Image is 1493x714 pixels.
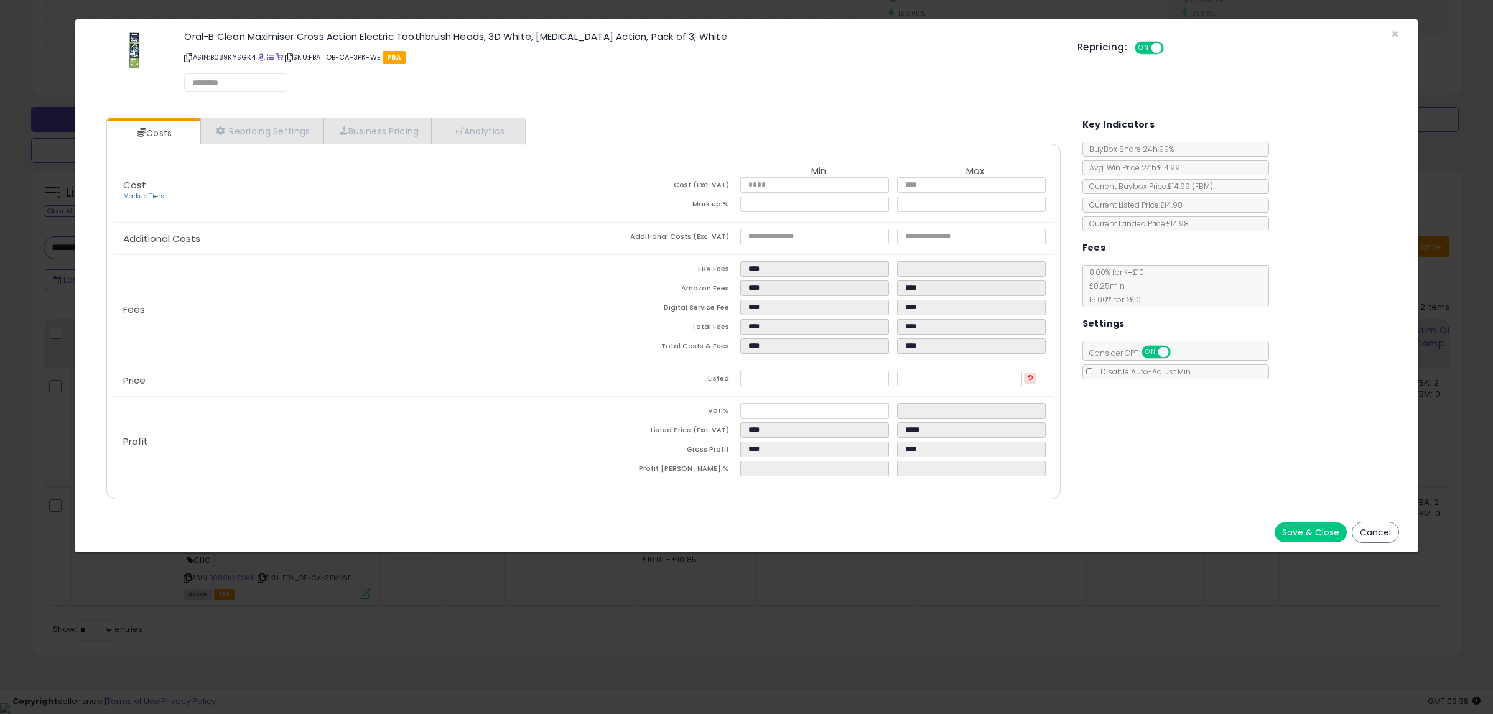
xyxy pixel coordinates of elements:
[1077,42,1127,52] h5: Repricing:
[1083,200,1183,210] span: Current Listed Price: £14.98
[1083,348,1187,358] span: Consider CPT:
[1094,366,1191,377] span: Disable Auto-Adjust Min
[584,229,740,248] td: Additional Costs (Exc. VAT)
[584,461,740,480] td: Profit [PERSON_NAME] %
[584,319,740,338] td: Total Fees
[258,52,265,62] a: BuyBox page
[1083,162,1180,173] span: Avg. Win Price 24h: £14.99
[113,376,584,386] p: Price
[1136,43,1151,53] span: ON
[1082,117,1155,132] h5: Key Indicators
[584,371,740,390] td: Listed
[1083,181,1213,192] span: Current Buybox Price:
[276,52,283,62] a: Your listing only
[1083,144,1174,154] span: BuyBox Share 24h: 99%
[1082,240,1106,256] h5: Fees
[584,442,740,461] td: Gross Profit
[584,197,740,216] td: Mark up %
[1082,316,1125,331] h5: Settings
[123,192,164,201] a: Markup Tiers
[584,280,740,300] td: Amazon Fees
[116,32,153,69] img: 413F8lb1ldS._SL60_.jpg
[432,118,524,144] a: Analytics
[113,234,584,244] p: Additional Costs
[1168,347,1188,358] span: OFF
[584,300,740,319] td: Digital Service Fee
[584,338,740,358] td: Total Costs & Fees
[1275,522,1347,542] button: Save & Close
[1083,218,1189,229] span: Current Landed Price: £14.98
[383,51,406,64] span: FBA
[200,118,323,144] a: Repricing Settings
[584,261,740,280] td: FBA Fees
[584,177,740,197] td: Cost (Exc. VAT)
[1352,522,1399,543] button: Cancel
[113,305,584,315] p: Fees
[107,121,199,146] a: Costs
[1083,280,1125,291] span: £0.25 min
[184,32,1059,41] h3: Oral-B Clean Maximiser Cross Action Electric Toothbrush Heads, 3D White, [MEDICAL_DATA] Action, P...
[323,118,432,144] a: Business Pricing
[1168,181,1213,192] span: £14.99
[1083,294,1141,305] span: 15.00 % for > £10
[1083,267,1144,305] span: 8.00 % for <= £10
[184,47,1059,67] p: ASIN: B089KYSGK4 | SKU: FBA_OB-CA-3PK-WE
[1162,43,1182,53] span: OFF
[740,166,897,177] th: Min
[897,166,1054,177] th: Max
[584,403,740,422] td: Vat %
[113,180,584,202] p: Cost
[584,422,740,442] td: Listed Price (Exc. VAT)
[1143,347,1158,358] span: ON
[113,437,584,447] p: Profit
[1192,181,1213,192] span: ( FBM )
[1391,25,1399,43] span: ×
[267,52,274,62] a: All offer listings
